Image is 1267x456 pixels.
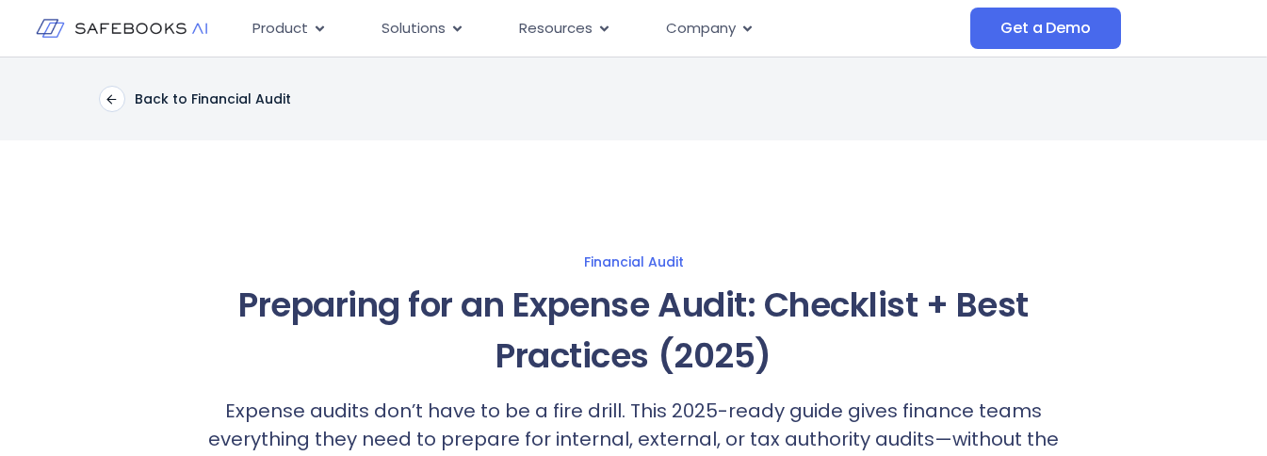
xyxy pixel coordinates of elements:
span: Solutions [382,18,446,40]
span: Resources [519,18,593,40]
a: Financial Audit [19,253,1248,270]
span: Company [666,18,736,40]
a: Back to Financial Audit [99,86,291,112]
span: Product [252,18,308,40]
h1: Preparing for an Expense Audit: Checklist + Best Practices (2025) [189,280,1079,382]
span: Get a Demo [1000,19,1090,38]
p: Back to Financial Audit [135,90,291,107]
nav: Menu [237,10,971,47]
a: Get a Demo [970,8,1120,49]
div: Menu Toggle [237,10,971,47]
